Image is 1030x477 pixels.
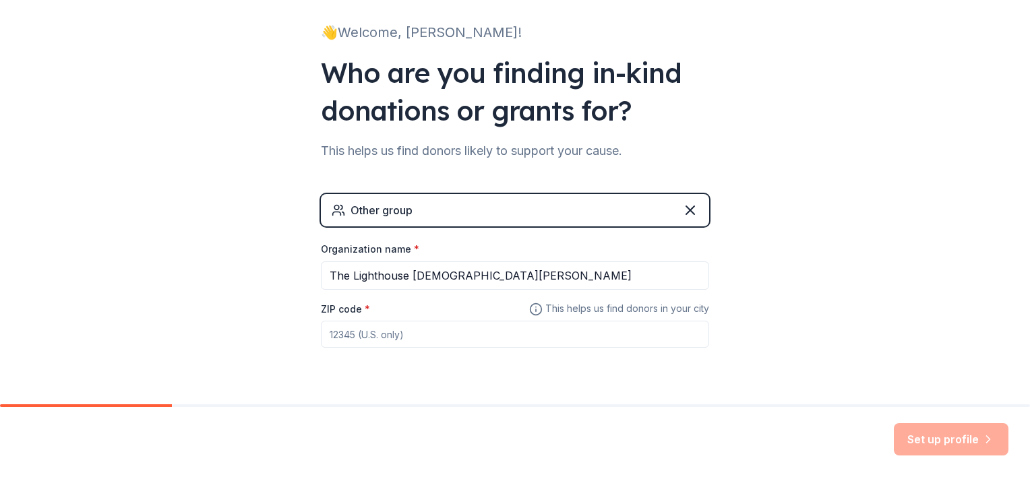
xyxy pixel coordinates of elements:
label: Organization name [321,243,419,256]
span: This helps us find donors in your city [529,300,709,317]
div: Other group [351,202,413,218]
input: American Red Cross [321,261,709,290]
input: 12345 (U.S. only) [321,321,709,348]
div: 👋 Welcome, [PERSON_NAME]! [321,22,709,43]
label: ZIP code [321,303,370,316]
div: This helps us find donors likely to support your cause. [321,140,709,162]
div: Who are you finding in-kind donations or grants for? [321,54,709,129]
